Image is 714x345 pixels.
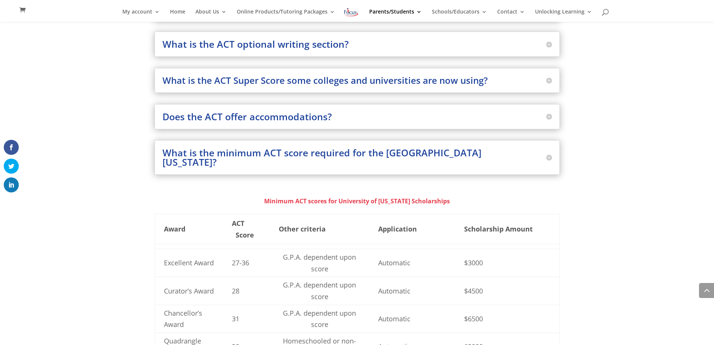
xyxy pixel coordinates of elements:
a: Online Products/Tutoring Packages [237,9,335,22]
td: 28 [223,277,270,305]
td: Automatic [369,249,455,277]
td: Excellent Award [155,249,223,277]
td: G.P.A. dependent upon score [270,305,369,333]
h3: What is the ACT Super Score some colleges and universities are now using? [162,76,552,85]
span: Minimum ACT scores for University of [US_STATE] Scholarships [264,197,450,205]
a: Contact [497,9,525,22]
a: Unlocking Learning [535,9,592,22]
td: Curator’s Award [155,277,223,305]
a: Home [170,9,185,22]
th: ACT Score [223,214,270,244]
td: G.P.A. dependent upon score [270,277,369,305]
td: Automatic [369,305,455,333]
th: Application [369,214,455,244]
h3: What is the ACT optional writing section? [162,39,552,49]
h3: Does the ACT offer accommodations? [162,112,552,121]
td: 27-36 [223,249,270,277]
th: Other criteria [270,214,369,244]
th: Scholarship Amount [455,214,559,244]
td: G.P.A. dependent upon score [270,249,369,277]
td: 31 [223,305,270,333]
h3: What is the minimum ACT score required for the [GEOGRAPHIC_DATA][US_STATE]? [162,148,552,167]
td: $4500 [455,277,559,305]
td: Automatic [369,277,455,305]
a: My account [122,9,160,22]
td: $3000 [455,249,559,277]
a: Parents/Students [369,9,422,22]
a: About Us [195,9,227,22]
td: Chancellor’s Award [155,305,223,333]
img: Focus on Learning [343,7,359,18]
td: $6500 [455,305,559,333]
a: Schools/Educators [432,9,487,22]
th: Award [155,214,223,244]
